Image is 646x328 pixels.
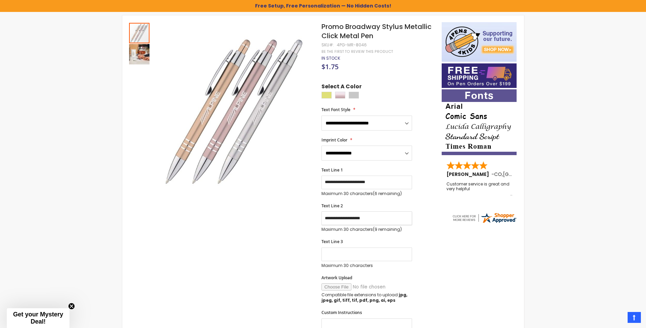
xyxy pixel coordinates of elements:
[13,311,63,325] span: Get your Mystery Deal!
[321,92,332,99] div: Gold
[321,49,393,54] a: Be the first to review this product
[129,43,149,64] div: Promo Broadway Stylus Metallic Click Metal Pen
[321,55,340,61] span: In stock
[335,92,345,99] div: Rose Gold
[321,310,362,315] span: Custom Instructions
[129,44,149,64] img: Promo Broadway Stylus Metallic Click Metal Pen
[321,239,343,244] span: Text Line 3
[446,182,513,196] div: Customer service is great and very helpful
[157,32,313,188] img: Promo Broadway Stylus Metallic Click Metal Pen
[494,171,502,178] span: CO
[503,171,553,178] span: [GEOGRAPHIC_DATA]
[321,42,334,48] strong: SKU
[452,220,517,225] a: 4pens.com certificate URL
[321,263,412,268] p: Maximum 30 characters
[321,56,340,61] div: Availability
[321,167,343,173] span: Text Line 1
[442,63,517,88] img: Free shipping on orders over $199
[321,292,407,303] strong: jpg, jpeg, gif, tiff, tif, pdf, png, ai, eps
[321,203,343,209] span: Text Line 2
[452,212,517,224] img: 4pens.com widget logo
[442,22,517,62] img: 4pens 4 kids
[321,191,412,196] p: Maximum 30 characters
[7,308,69,328] div: Get your Mystery Deal!Close teaser
[321,83,362,92] span: Select A Color
[321,227,412,232] p: Maximum 30 characters
[68,303,75,310] button: Close teaser
[446,171,491,178] span: [PERSON_NAME]
[321,107,350,113] span: Text Font Style
[442,89,517,155] img: font-personalization-examples
[628,312,641,323] a: Top
[373,191,402,196] span: (6 remaining)
[129,22,150,43] div: Promo Broadway Stylus Metallic Click Metal Pen
[491,171,553,178] span: - ,
[321,137,347,143] span: Imprint Color
[321,292,412,303] p: Compatible file extensions to upload:
[321,62,338,71] span: $1.75
[349,92,359,99] div: Silver
[373,226,402,232] span: (9 remaining)
[337,42,367,48] div: 4PG-MR-8046
[321,22,431,41] span: Promo Broadway Stylus Metallic Click Metal Pen
[321,275,352,281] span: Artwork Upload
